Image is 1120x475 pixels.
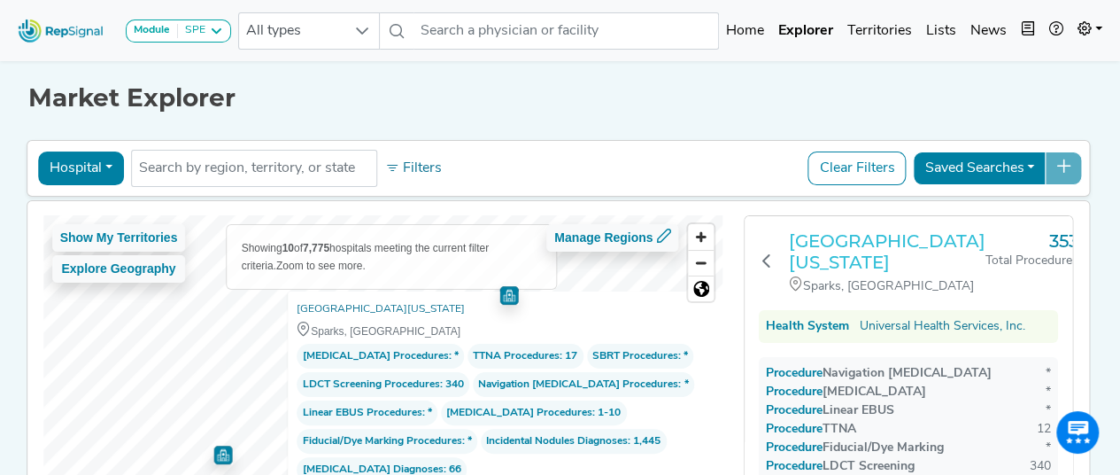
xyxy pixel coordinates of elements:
[688,276,714,301] button: Reset bearing to north
[297,372,469,397] span: : 340
[1037,420,1051,439] div: 12
[467,344,583,369] span: : 17
[440,401,626,425] span: : 1-10
[52,255,186,283] button: Explore Geography
[688,276,714,301] span: Reset zoom
[480,429,666,454] span: : 1,445
[1014,13,1042,49] button: Intel Book
[789,230,985,273] a: [GEOGRAPHIC_DATA][US_STATE]
[784,367,823,380] span: Procedure
[134,25,170,35] strong: Module
[446,404,592,422] span: [MEDICAL_DATA] Procedures
[771,13,840,49] a: Explorer
[784,441,823,455] span: Procedure
[784,423,823,436] span: Procedure
[303,242,329,254] b: 7,775
[213,446,232,464] div: Map marker
[688,250,714,276] button: Zoom out
[302,432,461,450] span: Fiducial/Dye Marking Procedures
[381,153,446,183] button: Filters
[784,460,823,473] span: Procedure
[28,83,1093,113] h1: Market Explorer
[473,347,560,365] span: TTNA Procedures
[239,13,345,49] span: All types
[784,385,823,399] span: Procedure
[688,224,714,250] button: Zoom in
[860,317,1025,336] a: Universal Health Services, Inc.
[297,322,722,340] div: Sparks, [GEOGRAPHIC_DATA]
[282,242,294,254] b: 10
[478,376,678,393] span: Navigation [MEDICAL_DATA] Procedures
[38,152,124,185] button: Hospital
[766,364,992,383] div: Navigation [MEDICAL_DATA]
[985,252,1078,270] div: Total Procedures
[499,286,518,305] div: Map marker
[126,19,231,43] button: ModuleSPE
[766,317,849,336] div: Health System
[784,404,823,417] span: Procedure
[688,251,714,276] span: Zoom out
[963,13,1014,49] a: News
[919,13,963,49] a: Lists
[546,224,678,252] button: Manage Regions
[242,242,490,272] span: Showing of hospitals meeting the current filter criteria.
[766,420,856,439] div: TTNA
[789,276,985,296] div: Sparks, [GEOGRAPHIC_DATA]
[592,347,678,365] span: SBRT Procedures
[719,13,771,49] a: Home
[766,439,944,457] div: Fiducial/Dye Marking
[302,347,448,365] span: [MEDICAL_DATA] Procedures
[297,300,465,318] a: [GEOGRAPHIC_DATA][US_STATE]
[178,24,205,38] div: SPE
[766,401,894,420] div: Linear EBUS
[766,383,926,401] div: [MEDICAL_DATA]
[413,12,719,50] input: Search a physician or facility
[486,432,628,450] span: Incidental Nodules Diagnoses
[302,376,439,393] span: LDCT Screening Procedures
[840,13,919,49] a: Territories
[913,152,1046,185] button: Saved Searches
[985,230,1078,252] h3: 353
[276,260,366,272] span: Zoom to see more.
[52,224,186,252] button: Show My Territories
[139,158,369,179] input: Search by region, territory, or state
[302,404,421,422] span: Linear EBUS Procedures
[807,152,906,185] button: Clear Filters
